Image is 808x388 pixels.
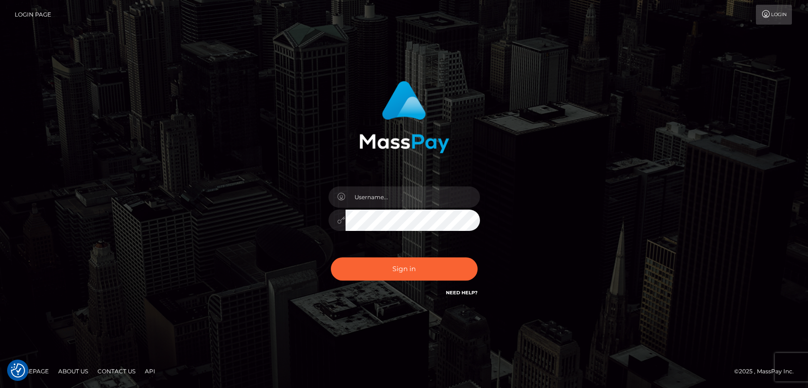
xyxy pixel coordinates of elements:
input: Username... [346,186,480,208]
img: Revisit consent button [11,363,25,378]
button: Sign in [331,257,478,281]
a: Login [756,5,792,25]
a: Contact Us [94,364,139,379]
a: Homepage [10,364,53,379]
div: © 2025 , MassPay Inc. [734,366,801,377]
a: About Us [54,364,92,379]
button: Consent Preferences [11,363,25,378]
img: MassPay Login [359,81,449,153]
a: Login Page [15,5,51,25]
a: API [141,364,159,379]
a: Need Help? [446,290,478,296]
